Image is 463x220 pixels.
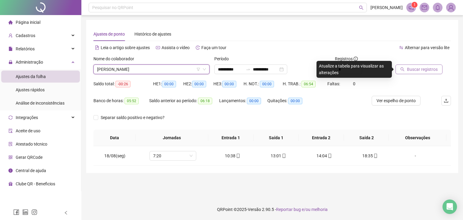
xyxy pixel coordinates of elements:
[260,81,274,87] span: 00:00
[214,55,233,62] label: Período
[16,115,38,120] span: Integrações
[414,3,416,7] span: 1
[443,200,457,214] div: Open Intercom Messenger
[16,60,43,64] span: Administração
[8,115,13,120] span: sync
[81,199,463,220] footer: QRPoint © 2025 - 2.90.5 -
[283,80,327,87] div: H. TRAB.:
[267,97,312,104] div: Quitações:
[281,154,286,158] span: mobile
[405,45,449,50] span: Alternar para versão lite
[136,130,208,146] th: Jornadas
[8,168,13,173] span: info-circle
[354,57,358,61] span: info-circle
[435,5,440,10] span: bell
[64,211,68,215] span: left
[408,5,414,10] span: notification
[306,152,342,159] div: 14:04
[244,80,283,87] div: H. NOT.:
[98,114,167,121] span: Separar saldo positivo e negativo?
[192,81,206,87] span: 00:00
[208,130,254,146] th: Entrada 1
[31,209,37,215] span: instagram
[399,46,403,50] span: swap
[317,61,392,78] div: Atualize a tabela para visualizar as alterações
[8,20,13,24] span: home
[95,46,99,50] span: file-text
[299,130,344,146] th: Entrada 2
[124,98,139,104] span: 05:52
[219,97,267,104] div: Lançamentos:
[8,155,13,159] span: qrcode
[422,5,427,10] span: mail
[395,64,443,74] button: Buscar registros
[8,33,13,38] span: user-add
[276,207,328,212] span: Reportar bug e/ou melhoria
[93,130,136,146] th: Data
[372,96,420,105] button: Ver espelho de ponto
[254,130,299,146] th: Saída 1
[153,151,193,160] span: 7:20
[8,60,13,64] span: lock
[115,81,131,87] span: -00:26
[248,207,261,212] span: Versão
[22,209,28,215] span: linkedin
[93,55,138,62] label: Nome do colaborador
[162,45,190,50] span: Assista o vídeo
[352,152,388,159] div: 18:35
[16,128,40,133] span: Aceite de uso
[104,153,125,158] span: 18/08(seg)
[153,80,183,87] div: HE 1:
[344,130,389,146] th: Saída 2
[201,45,226,50] span: Faça um tour
[247,98,261,104] span: 00:00
[101,45,150,50] span: Leia o artigo sobre ajustes
[196,46,200,50] span: history
[16,155,43,160] span: Gerar QRCode
[16,74,46,79] span: Ajustes da folha
[335,55,358,62] span: Registros
[246,67,250,72] span: swap-right
[213,80,244,87] div: HE 3:
[288,98,302,104] span: 00:00
[370,4,403,11] span: [PERSON_NAME]
[389,130,446,146] th: Observações
[93,32,125,36] span: Ajustes de ponto
[203,68,206,71] span: down
[16,33,35,38] span: Cadastros
[407,66,438,73] span: Buscar registros
[444,98,449,103] span: upload
[197,68,200,71] span: filter
[16,20,40,25] span: Página inicial
[8,47,13,51] span: file
[260,152,297,159] div: 13:01
[246,67,250,72] span: to
[373,154,378,158] span: mobile
[376,97,416,104] span: Ver espelho de ponto
[8,129,13,133] span: audit
[327,154,332,158] span: mobile
[13,209,19,215] span: facebook
[301,81,316,87] span: 06:54
[359,5,364,10] span: search
[149,97,219,104] div: Saldo anterior ao período:
[16,101,65,105] span: Análise de inconsistências
[215,152,251,159] div: 10:38
[93,97,149,104] div: Banco de horas:
[93,80,153,87] div: Saldo total:
[16,46,35,51] span: Relatórios
[8,142,13,146] span: solution
[156,46,160,50] span: youtube
[446,3,455,12] img: 91474
[198,98,212,104] span: 06:18
[16,181,55,186] span: Clube QR - Beneficios
[16,168,46,173] span: Central de ajuda
[8,182,13,186] span: gift
[16,142,47,146] span: Atestado técnico
[353,81,355,86] span: 0
[398,152,433,159] div: -
[327,81,341,86] span: Faltas:
[16,87,45,92] span: Ajustes rápidos
[162,81,176,87] span: 00:00
[400,67,405,71] span: search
